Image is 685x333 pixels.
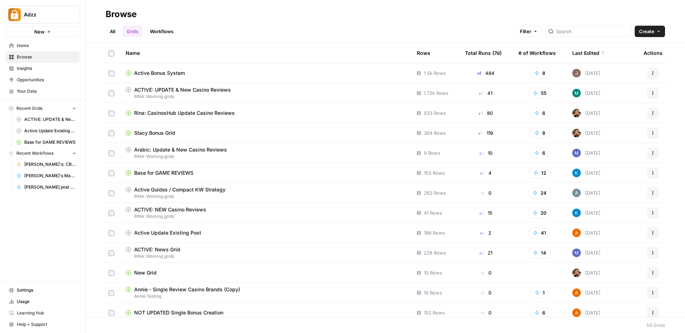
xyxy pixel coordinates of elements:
a: Home [6,40,80,51]
span: 263 Rows [424,189,446,196]
div: 41 [465,89,507,97]
a: ACTIVE: UPDATE & New Casino ReviewsRINA: Working grids [126,86,405,100]
a: ACTIVE: UPDATE & New Casino Reviews [13,114,80,125]
span: Help + Support [17,321,76,328]
a: [PERSON_NAME]'s Master: CBC [13,170,80,181]
span: Opportunities [17,77,76,83]
span: Recent Workflows [16,150,54,157]
a: NOT UPDATED Single Bonus Creation [126,309,405,316]
div: 80 [465,109,507,117]
img: spdl5mgdtlnfuebrp5d83uw92e8p [572,189,581,197]
a: [PERSON_NAME] post updater [13,181,80,193]
button: 55 [528,87,551,99]
a: Active Update Existing Post [13,125,80,137]
a: Active Update Existing Post [126,229,405,236]
span: Home [17,42,76,49]
div: [DATE] [572,189,600,197]
span: [PERSON_NAME] post updater [24,184,76,190]
div: [DATE] [572,229,600,237]
div: 0 [465,289,507,296]
span: Filter [520,28,531,35]
span: Active Guides / Compact KW Strategy [134,186,225,193]
span: Adzz [24,11,67,18]
button: 24 [528,187,551,199]
div: [DATE] [572,169,600,177]
a: Browse [6,51,80,63]
a: Base for GAME REVIEWS [13,137,80,148]
span: Browse [17,54,76,60]
span: 152 Rows [424,309,445,316]
span: 10 Rows [424,269,442,276]
button: 6 [530,307,550,318]
span: Active Update Existing Post [24,128,76,134]
span: Active Bonus System [134,70,185,77]
div: 10 [465,149,507,157]
span: Arabic: Update & New Casino Reviews [134,146,227,153]
span: Insights [17,65,76,72]
button: Recent Grids [6,103,80,114]
span: Rina: CasinosHub Update Casino Reviews [134,109,235,117]
div: Last Edited [572,43,605,63]
a: Your Data [6,86,80,97]
span: Annie - Single Review Casino Brands (Copy) [134,286,240,293]
button: 14 [528,247,551,258]
span: 364 Rows [424,129,446,137]
span: ACTIVE: News Grid [134,246,180,253]
div: 0 [465,269,507,276]
div: 484 [465,70,507,77]
button: Help + Support [6,319,80,330]
button: 8 [530,127,550,139]
div: [DATE] [572,109,600,117]
img: nmxawk7762aq8nwt4bciot6986w0 [572,149,581,157]
span: 10 Rows [424,289,442,296]
div: 59 Grids [646,322,665,329]
img: qk6vosqy2sb4ovvtvs3gguwethpi [572,69,581,77]
div: # of Workflows [518,43,556,63]
button: 20 [528,207,551,219]
a: ACTIVE: News GridRINA: Working grids [126,246,405,260]
img: iwdyqet48crsyhqvxhgywfzfcsin [572,209,581,217]
div: Name [126,43,405,63]
a: Active Bonus System [126,70,405,77]
div: [DATE] [572,149,600,157]
div: 15 [465,209,507,216]
a: Active Guides / Compact KW StrategyRINA: Working grids [126,186,405,200]
a: Grids [122,26,143,37]
a: Annie - Single Review Casino Brands (Copy)Annie Testing [126,286,405,299]
a: Stacy Bonus Grid [126,129,405,137]
button: 6 [530,107,550,119]
button: 1 [530,287,549,298]
span: [PERSON_NAME]'s Master: CBC [24,173,76,179]
a: Base for GAME REVIEWS [126,169,405,176]
img: nwfydx8388vtdjnj28izaazbsiv8 [572,129,581,137]
span: 9 Rows [424,149,440,157]
span: 1.72k Rows [424,89,448,97]
span: Annie Testing [126,293,405,299]
input: Search [556,28,629,35]
div: [DATE] [572,268,600,277]
span: ACTIVE: UPDATE & New Casino Reviews [134,86,231,93]
span: Your Data [17,88,76,94]
a: Usage [6,296,80,307]
a: Workflows [146,26,178,37]
div: 0 [465,309,507,316]
a: All [106,26,120,37]
a: New Grid [126,269,405,276]
span: 41 Rows [424,209,442,216]
button: 41 [528,227,551,239]
div: 2 [465,229,507,236]
div: Rows [417,43,430,63]
div: [DATE] [572,209,600,217]
div: 119 [465,129,507,137]
span: [PERSON_NAME]'s: CBC Casino Review [24,161,76,168]
img: slv4rmlya7xgt16jt05r5wgtlzht [572,89,581,97]
button: Filter [515,26,542,37]
span: Create [639,28,654,35]
span: Settings [17,287,76,293]
span: Learning Hub [17,310,76,316]
div: 4 [465,169,507,176]
div: [DATE] [572,69,600,77]
img: nwfydx8388vtdjnj28izaazbsiv8 [572,109,581,117]
button: Workspace: Adzz [6,6,80,24]
span: ACTIVE: NEW Casino Reviews [134,206,206,213]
